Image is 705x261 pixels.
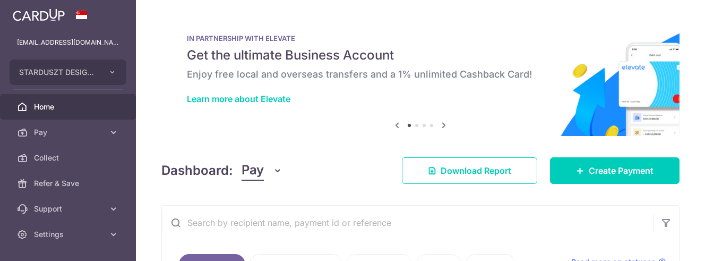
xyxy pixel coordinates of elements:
[242,161,282,181] button: Pay
[34,102,104,112] span: Home
[34,229,104,240] span: Settings
[242,161,264,181] span: Pay
[13,9,65,21] img: CardUp
[402,157,537,184] a: Download Report
[187,94,290,104] a: Learn more about Elevate
[34,153,104,163] span: Collect
[162,206,654,240] input: Search by recipient name, payment id or reference
[187,34,654,43] p: IN PARTNERSHIP WITH ELEVATE
[161,17,680,136] img: Renovation banner
[441,164,511,177] span: Download Report
[637,229,694,256] iframe: Opens a widget where you can find more information
[34,178,104,189] span: Refer & Save
[550,157,680,184] a: Create Payment
[10,60,126,85] button: STARDUSZT DESIGNS PRIVATE LIMITED
[34,204,104,214] span: Support
[589,164,654,177] span: Create Payment
[17,37,119,48] p: [EMAIL_ADDRESS][DOMAIN_NAME]
[187,68,654,81] h6: Enjoy free local and overseas transfers and a 1% unlimited Cashback Card!
[19,67,98,78] span: STARDUSZT DESIGNS PRIVATE LIMITED
[34,127,104,138] span: Pay
[187,47,654,64] h5: Get the ultimate Business Account
[161,161,233,180] h4: Dashboard:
